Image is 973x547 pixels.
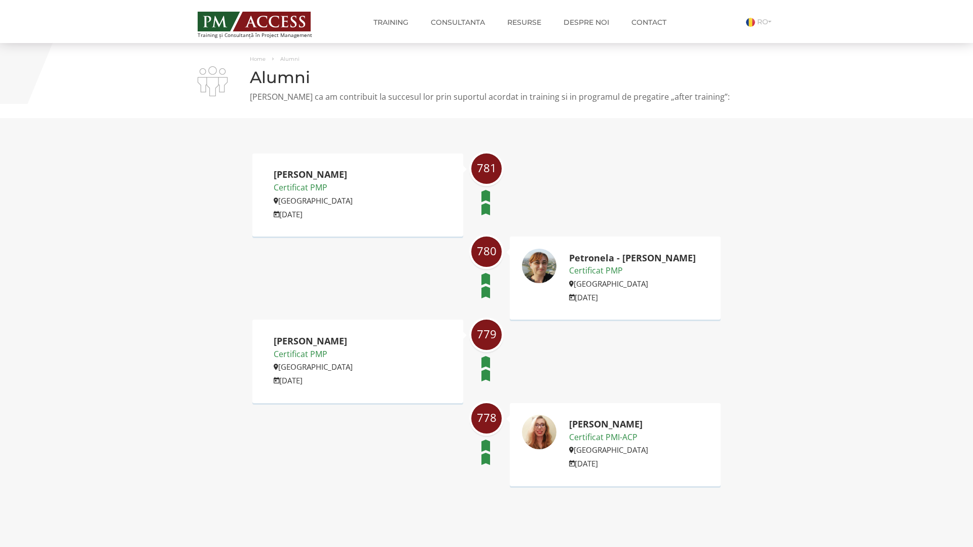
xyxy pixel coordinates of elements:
img: Romana [746,18,755,27]
a: Home [250,56,266,62]
img: PM ACCESS - Echipa traineri si consultanti certificati PMP: Narciss Popescu, Mihai Olaru, Monica ... [198,12,311,31]
h2: Petronela - [PERSON_NAME] [569,253,696,263]
p: [PERSON_NAME] ca am contribuit la succesul lor prin suportul acordat in training si in programul ... [198,91,775,103]
a: Consultanta [423,12,493,32]
p: Certificat PMP [274,181,353,194]
span: 781 [471,162,502,174]
p: Certificat PMP [274,348,353,361]
a: Resurse [500,12,549,32]
p: [DATE] [274,374,353,386]
span: 778 [471,411,502,424]
h2: [PERSON_NAME] [569,419,648,429]
p: [GEOGRAPHIC_DATA] [569,444,648,456]
p: Certificat PMP [569,264,696,278]
p: [DATE] [274,208,353,220]
span: Training și Consultanță în Project Management [198,32,331,38]
p: [GEOGRAPHIC_DATA] [274,194,353,207]
span: 779 [471,328,502,340]
a: Training și Consultanță în Project Management [198,9,331,38]
p: [GEOGRAPHIC_DATA] [569,278,696,290]
span: Alumni [280,56,300,62]
img: Petronela - Roxana Benea [521,248,557,284]
p: [DATE] [569,457,648,470]
h2: [PERSON_NAME] [274,170,353,180]
img: Adelina Iordanescu [521,414,557,450]
p: [GEOGRAPHIC_DATA] [274,361,353,373]
span: 780 [471,245,502,257]
h1: Alumni [198,68,775,86]
p: [DATE] [569,291,696,303]
a: RO [746,17,775,26]
a: Contact [624,12,674,32]
img: i-02.png [198,66,228,96]
a: Despre noi [556,12,617,32]
p: Certificat PMI-ACP [569,431,648,444]
a: Training [366,12,416,32]
h2: [PERSON_NAME] [274,336,353,346]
